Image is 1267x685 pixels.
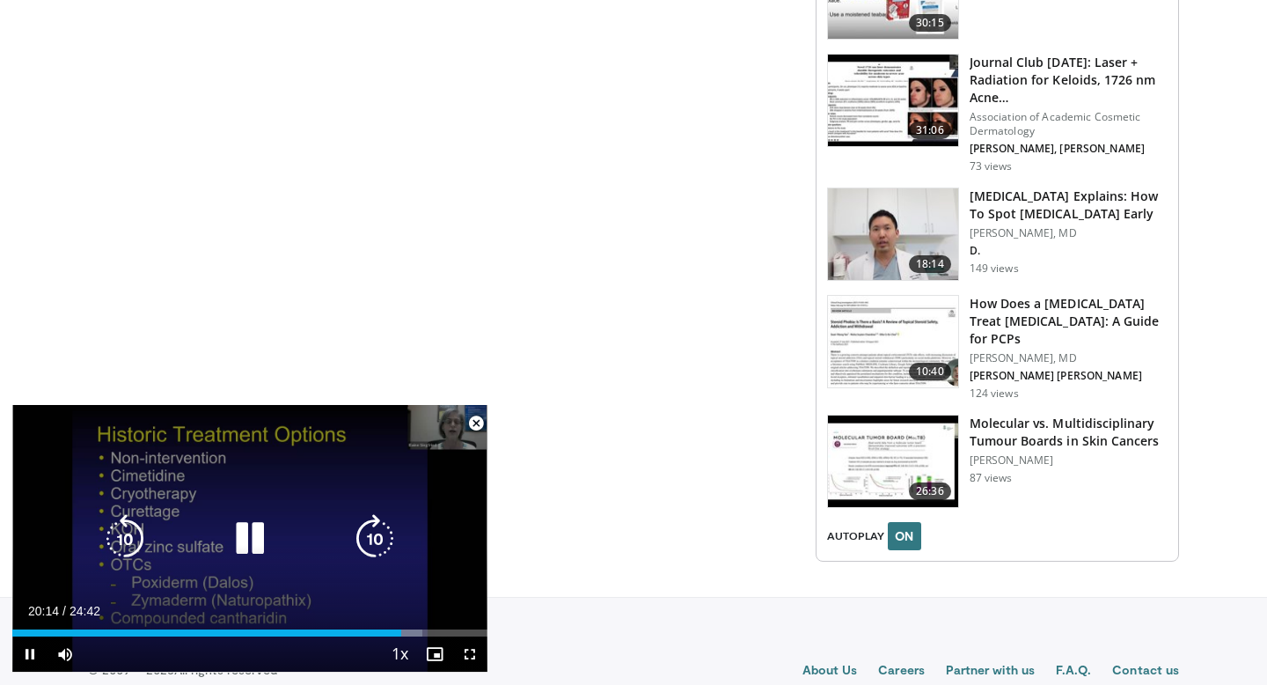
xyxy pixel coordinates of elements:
a: 18:14 [MEDICAL_DATA] Explains: How To Spot [MEDICAL_DATA] Early [PERSON_NAME], MD D. 149 views [827,188,1168,281]
p: 124 views [970,387,1019,401]
button: Close [458,405,494,442]
p: [PERSON_NAME], MD [970,226,1168,240]
p: 149 views [970,261,1019,276]
h3: Molecular vs. Multidisciplinary Tumour Boards in Skin Cancers [970,415,1168,450]
a: Careers [878,661,925,682]
a: F.A.Q. [1056,661,1091,682]
button: ON [888,522,921,550]
a: Partner with us [946,661,1035,682]
button: Pause [12,637,48,672]
h3: [MEDICAL_DATA] Explains: How To Spot [MEDICAL_DATA] Early [970,188,1168,223]
p: [PERSON_NAME] [970,453,1168,468]
a: About Us [802,661,858,682]
p: D. [970,244,1168,258]
video-js: Video Player [12,405,487,673]
span: 20:14 [28,604,59,618]
img: 613bfc08-8d5d-4a27-af17-fc87ba56cd86.150x105_q85_crop-smart_upscale.jpg [828,55,958,146]
p: 73 views [970,159,1013,173]
div: Progress Bar [12,630,487,637]
img: c8c4a71e-0b17-4808-8173-cb58ef2cb9ea.150x105_q85_crop-smart_upscale.jpg [828,296,958,387]
p: Association of Academic Cosmetic Dermatology [970,110,1168,138]
span: 31:06 [909,122,951,139]
button: Fullscreen [452,637,487,672]
a: 31:06 Journal Club [DATE]: Laser + Radiation for Keloids, 1726 nm Acne… Association of Academic C... [827,54,1168,173]
span: 10:40 [909,363,951,380]
span: 18:14 [909,255,951,273]
span: 30:15 [909,14,951,32]
p: [PERSON_NAME], MD [970,351,1168,365]
a: Contact us [1112,661,1179,682]
p: [PERSON_NAME] [PERSON_NAME] [970,369,1168,383]
img: 5736e8a2-b1a0-4462-80d6-33a353becefe.150x105_q85_crop-smart_upscale.jpg [828,416,958,507]
span: All rights reserved [174,662,277,677]
p: [PERSON_NAME], [PERSON_NAME] [970,142,1168,156]
img: 3a6debdd-43bd-4619-92d6-706b5511afd1.150x105_q85_crop-smart_upscale.jpg [828,188,958,280]
h3: Journal Club [DATE]: Laser + Radiation for Keloids, 1726 nm Acne… [970,54,1168,107]
span: 24:42 [70,604,100,618]
span: AUTOPLAY [827,528,884,544]
span: 26:36 [909,482,951,500]
button: Enable picture-in-picture mode [417,637,452,672]
a: 10:40 How Does a [MEDICAL_DATA] Treat [MEDICAL_DATA]: A Guide for PCPs [PERSON_NAME], MD [PERSON_... [827,295,1168,401]
span: / [62,604,66,618]
p: 87 views [970,471,1013,485]
a: 26:36 Molecular vs. Multidisciplinary Tumour Boards in Skin Cancers [PERSON_NAME] 87 views [827,415,1168,508]
h3: How Does a [MEDICAL_DATA] Treat [MEDICAL_DATA]: A Guide for PCPs [970,295,1168,348]
button: Mute [48,637,83,672]
button: Playback Rate [382,637,417,672]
